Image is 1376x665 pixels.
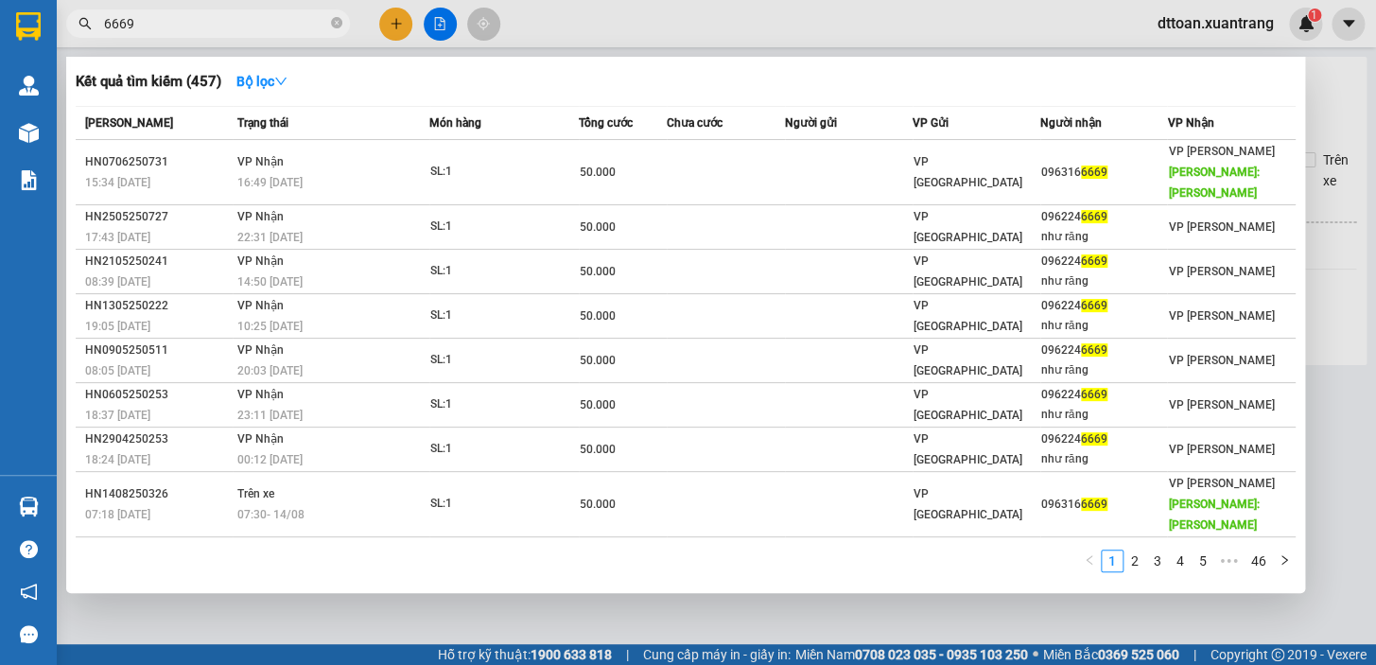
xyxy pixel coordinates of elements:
li: Next 5 Pages [1214,550,1245,572]
div: 096224 [1041,252,1167,271]
span: 08:05 [DATE] [85,364,150,377]
div: 096224 [1041,429,1167,449]
span: 17:43 [DATE] [85,231,150,244]
span: VP [GEOGRAPHIC_DATA] [914,388,1022,422]
button: right [1273,550,1296,572]
span: VP Nhận [237,343,284,357]
span: 50.000 [580,498,616,511]
span: 18:37 [DATE] [85,409,150,422]
span: close-circle [331,17,342,28]
span: 50.000 [580,354,616,367]
span: left [1084,554,1095,566]
span: VP Gửi [913,116,949,130]
li: Next Page [1273,550,1296,572]
div: HN0605250253 [85,385,232,405]
img: warehouse-icon [19,123,39,143]
span: 50.000 [580,265,616,278]
li: 2 [1123,550,1146,572]
div: như răng [1041,316,1167,336]
a: 2 [1124,551,1145,571]
span: Trên xe [237,487,274,500]
li: Previous Page [1078,550,1101,572]
span: 50.000 [580,166,616,179]
div: 096224 [1041,341,1167,360]
span: 14:50 [DATE] [237,275,303,289]
div: như răng [1041,360,1167,380]
span: search [78,17,92,30]
span: [PERSON_NAME] [85,116,173,130]
img: logo-vxr [16,12,41,41]
div: HN2505250727 [85,207,232,227]
li: 46 [1245,550,1273,572]
span: VP Nhận [237,155,284,168]
span: VP [GEOGRAPHIC_DATA] [914,343,1022,377]
a: 4 [1170,551,1191,571]
span: down [274,75,287,88]
div: như răng [1041,227,1167,247]
a: 5 [1193,551,1213,571]
span: [PERSON_NAME]: [PERSON_NAME] [1168,498,1259,532]
span: [PERSON_NAME]: [PERSON_NAME] [1168,166,1259,200]
span: VP [PERSON_NAME] [1168,477,1274,490]
input: Tìm tên, số ĐT hoặc mã đơn [104,13,327,34]
span: Chưa cước [667,116,723,130]
span: 07:30 - 14/08 [237,508,305,521]
span: 08:39 [DATE] [85,275,150,289]
div: HN2105250241 [85,252,232,271]
span: VP [PERSON_NAME] [1168,220,1274,234]
span: 6669 [1081,299,1107,312]
span: Món hàng [429,116,481,130]
span: 6669 [1081,210,1107,223]
span: VP [PERSON_NAME] [1168,443,1274,456]
div: như răng [1041,449,1167,469]
span: 16:49 [DATE] [237,176,303,189]
span: 18:24 [DATE] [85,453,150,466]
span: question-circle [20,540,38,558]
span: VP [PERSON_NAME] [1168,354,1274,367]
img: solution-icon [19,170,39,190]
span: 50.000 [580,398,616,411]
button: left [1078,550,1101,572]
div: SL: 1 [430,261,572,282]
span: VP [PERSON_NAME] [1168,145,1274,158]
li: 1 [1101,550,1123,572]
div: SL: 1 [430,306,572,326]
span: VP Nhận [1167,116,1213,130]
span: notification [20,583,38,601]
img: warehouse-icon [19,76,39,96]
div: HN1408250326 [85,484,232,504]
div: HN0905250511 [85,341,232,360]
div: 096224 [1041,385,1167,405]
span: VP [PERSON_NAME] [1168,309,1274,323]
span: Người nhận [1040,116,1102,130]
div: 096316 [1041,495,1167,515]
div: 096316 [1041,163,1167,183]
div: HN2904250253 [85,429,232,449]
div: 096224 [1041,296,1167,316]
span: VP [GEOGRAPHIC_DATA] [914,254,1022,289]
span: 00:12 [DATE] [237,453,303,466]
li: 5 [1192,550,1214,572]
span: ••• [1214,550,1245,572]
span: 6669 [1081,343,1107,357]
div: SL: 1 [430,350,572,371]
div: SL: 1 [430,439,572,460]
span: 50.000 [580,443,616,456]
div: HN0706250731 [85,152,232,172]
span: VP [GEOGRAPHIC_DATA] [914,299,1022,333]
span: 6669 [1081,388,1107,401]
div: HN1305250222 [85,296,232,316]
span: message [20,625,38,643]
span: 6669 [1081,432,1107,446]
span: 20:03 [DATE] [237,364,303,377]
span: VP [PERSON_NAME] [1168,398,1274,411]
span: 15:34 [DATE] [85,176,150,189]
span: VP [GEOGRAPHIC_DATA] [914,210,1022,244]
div: như răng [1041,271,1167,291]
span: 07:18 [DATE] [85,508,150,521]
li: 4 [1169,550,1192,572]
div: SL: 1 [430,494,572,515]
span: Trạng thái [237,116,288,130]
span: 6669 [1081,498,1107,511]
span: 22:31 [DATE] [237,231,303,244]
